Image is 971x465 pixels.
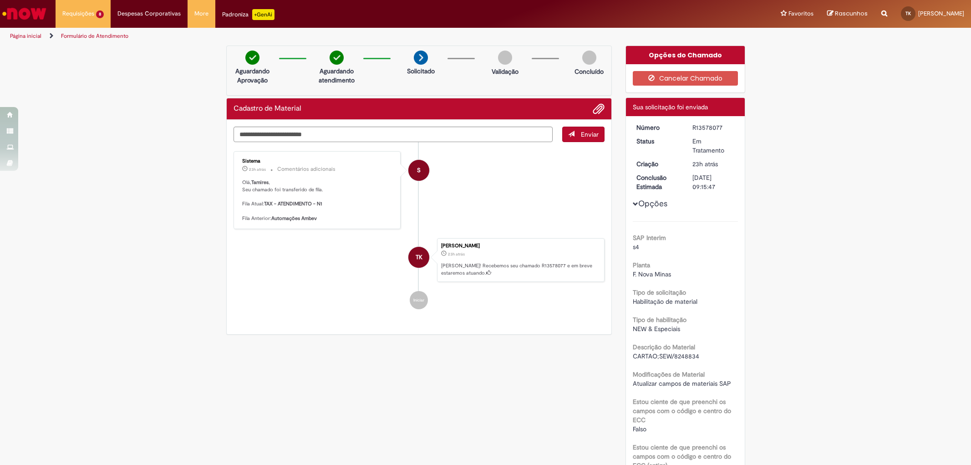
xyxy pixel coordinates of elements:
img: check-circle-green.png [245,51,259,65]
div: Opções do Chamado [626,46,745,64]
h2: Cadastro de Material Histórico de tíquete [234,105,301,113]
span: s4 [633,243,639,251]
span: Sua solicitação foi enviada [633,103,708,111]
span: TK [905,10,911,16]
img: img-circle-grey.png [498,51,512,65]
ul: Histórico de tíquete [234,142,605,318]
img: ServiceNow [1,5,48,23]
p: Concluído [574,67,604,76]
img: check-circle-green.png [330,51,344,65]
button: Cancelar Chamado [633,71,738,86]
b: Automações Ambev [271,215,317,222]
span: CARTAO;SEW/8248834 [633,352,699,360]
span: Atualizar campos de materiais SAP [633,379,731,388]
span: Enviar [581,130,599,138]
div: Sistema [242,158,394,164]
span: [PERSON_NAME] [918,10,964,17]
b: Tipo de solicitação [633,288,686,296]
div: R13578077 [692,123,735,132]
dt: Criação [630,159,686,169]
b: SAP Interim [633,234,666,242]
span: Habilitação de material [633,297,697,306]
div: [DATE] 09:15:47 [692,173,735,191]
img: arrow-next.png [414,51,428,65]
a: Página inicial [10,32,41,40]
span: Requisições [62,9,94,18]
span: Favoritos [788,9,813,18]
span: S [417,159,421,181]
time: 29/09/2025 16:15:39 [692,160,718,168]
ul: Trilhas de página [7,28,641,45]
span: Despesas Corporativas [117,9,181,18]
dt: Conclusão Estimada [630,173,686,191]
b: Tamires [251,179,269,186]
dt: Número [630,123,686,132]
span: F. Nova Minas [633,270,671,278]
dt: Status [630,137,686,146]
span: TK [416,246,422,268]
a: Rascunhos [827,10,868,18]
b: Tipo de habilitação [633,316,686,324]
p: +GenAi [252,9,275,20]
span: 23h atrás [249,167,266,172]
div: [PERSON_NAME] [441,243,600,249]
button: Adicionar anexos [593,103,605,115]
b: Estou ciente de que preenchi os campos com o código e centro do ECC [633,398,731,424]
li: Tamires Karolaine [234,238,605,282]
time: 29/09/2025 16:15:51 [249,167,266,172]
b: Modificações de Material [633,370,705,378]
img: img-circle-grey.png [582,51,596,65]
div: System [408,160,429,181]
div: 29/09/2025 16:15:39 [692,159,735,169]
p: Aguardando atendimento [315,66,359,85]
span: Falso [633,425,646,433]
small: Comentários adicionais [277,165,336,173]
span: 8 [96,10,104,18]
b: Descrição do Material [633,343,695,351]
span: 23h atrás [448,251,465,257]
p: Olá, , Seu chamado foi transferido de fila. Fila Atual: Fila Anterior: [242,179,394,222]
p: Solicitado [407,66,435,76]
span: NEW & Especiais [633,325,680,333]
textarea: Digite sua mensagem aqui... [234,127,553,142]
p: Validação [492,67,519,76]
time: 29/09/2025 16:15:39 [448,251,465,257]
span: Rascunhos [835,9,868,18]
div: Em Tratamento [692,137,735,155]
p: [PERSON_NAME]! Recebemos seu chamado R13578077 e em breve estaremos atuando. [441,262,600,276]
span: 23h atrás [692,160,718,168]
b: TAX - ATENDIMENTO - N1 [264,200,322,207]
b: Planta [633,261,650,269]
span: More [194,9,208,18]
button: Enviar [562,127,605,142]
a: Formulário de Atendimento [61,32,128,40]
div: Tamires Karolaine [408,247,429,268]
div: Padroniza [222,9,275,20]
p: Aguardando Aprovação [230,66,275,85]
